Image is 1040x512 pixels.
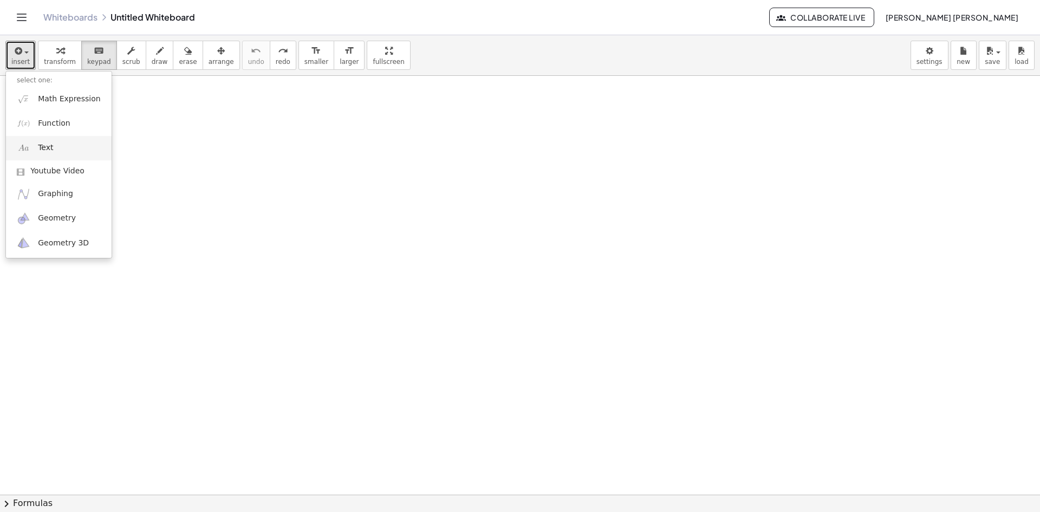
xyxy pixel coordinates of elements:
span: erase [179,58,197,66]
button: scrub [116,41,146,70]
span: transform [44,58,76,66]
span: Function [38,118,70,129]
a: Geometry 3D [6,231,112,255]
span: load [1015,58,1029,66]
button: Collaborate Live [769,8,874,27]
button: arrange [203,41,240,70]
button: [PERSON_NAME] [PERSON_NAME] [876,8,1027,27]
button: undoundo [242,41,270,70]
i: keyboard [94,44,104,57]
button: Toggle navigation [13,9,30,26]
span: larger [340,58,359,66]
button: redoredo [270,41,296,70]
button: save [979,41,1006,70]
span: arrange [209,58,234,66]
span: Geometry 3D [38,238,89,249]
span: draw [152,58,168,66]
span: smaller [304,58,328,66]
span: Geometry [38,213,76,224]
img: f_x.png [17,116,30,130]
button: draw [146,41,174,70]
span: keypad [87,58,111,66]
a: Geometry [6,206,112,231]
i: undo [251,44,261,57]
button: fullscreen [367,41,410,70]
a: Whiteboards [43,12,97,23]
i: format_size [311,44,321,57]
i: redo [278,44,288,57]
button: insert [5,41,36,70]
button: transform [38,41,82,70]
a: Text [6,136,112,160]
button: erase [173,41,203,70]
button: format_sizelarger [334,41,365,70]
button: load [1009,41,1035,70]
button: keyboardkeypad [81,41,117,70]
img: sqrt_x.png [17,92,30,106]
span: Collaborate Live [778,12,865,22]
img: ggb-3d.svg [17,236,30,250]
span: Youtube Video [30,166,84,177]
span: Graphing [38,189,73,199]
span: redo [276,58,290,66]
img: Aa.png [17,141,30,155]
span: insert [11,58,30,66]
span: new [957,58,970,66]
span: save [985,58,1000,66]
span: Text [38,142,53,153]
button: format_sizesmaller [298,41,334,70]
a: Youtube Video [6,160,112,182]
span: scrub [122,58,140,66]
a: Function [6,111,112,135]
span: [PERSON_NAME] [PERSON_NAME] [885,12,1018,22]
li: select one: [6,74,112,87]
img: ggb-geometry.svg [17,212,30,225]
span: settings [916,58,942,66]
button: new [951,41,977,70]
i: format_size [344,44,354,57]
span: fullscreen [373,58,404,66]
button: settings [911,41,948,70]
span: undo [248,58,264,66]
span: Math Expression [38,94,100,105]
a: Graphing [6,182,112,206]
a: Math Expression [6,87,112,111]
img: ggb-graphing.svg [17,187,30,201]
